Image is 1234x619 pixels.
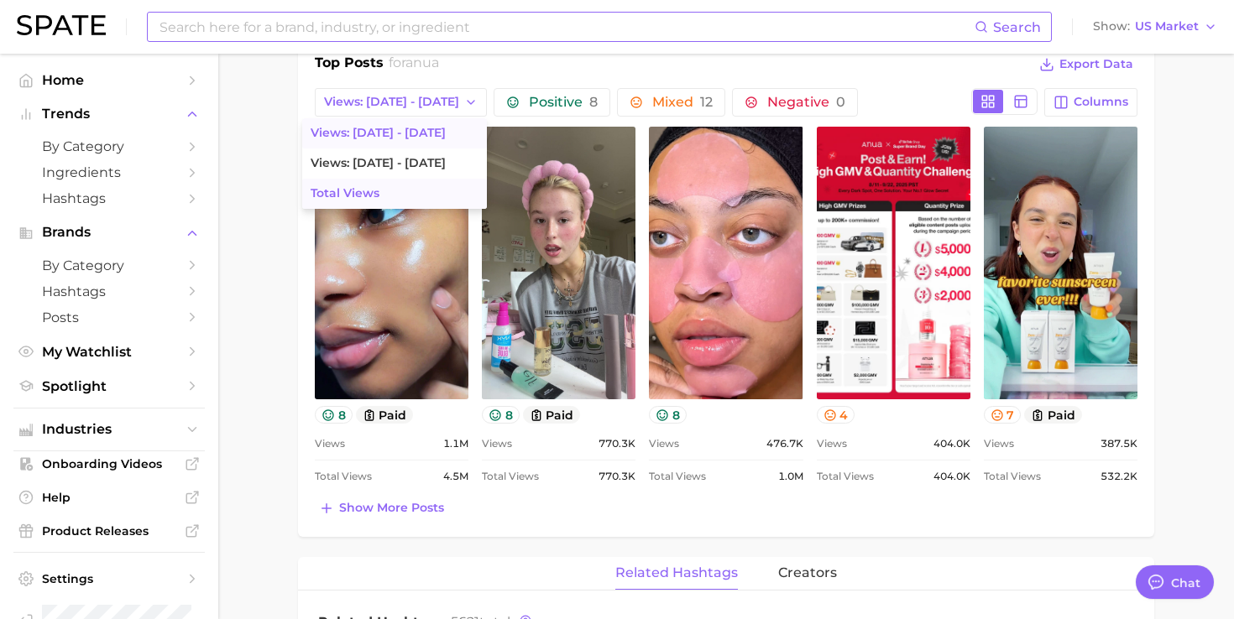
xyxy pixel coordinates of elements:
span: Settings [42,571,176,586]
span: Onboarding Videos [42,456,176,471]
span: 1.0m [778,466,803,486]
span: related hashtags [615,565,738,580]
button: paid [1024,406,1082,424]
button: Industries [13,417,205,442]
span: Views [315,434,345,454]
span: 770.3k [599,466,635,486]
button: paid [523,406,581,424]
ul: Views: [DATE] - [DATE] [302,118,487,209]
span: by Category [42,257,176,273]
span: Views [817,434,847,454]
span: Show more posts [339,501,444,515]
button: Export Data [1035,53,1137,76]
span: 1.1m [443,434,468,454]
button: 8 [649,406,687,424]
span: Help [42,490,176,505]
span: Export Data [1059,57,1133,71]
span: Total Views [984,466,1041,486]
span: Columns [1074,95,1128,109]
button: Brands [13,220,205,245]
a: My Watchlist [13,339,205,365]
span: 12 [700,94,713,110]
span: Search [993,19,1041,35]
span: Product Releases [42,523,176,538]
a: Spotlight [13,373,205,399]
button: 8 [482,406,520,424]
span: Views: [DATE] - [DATE] [324,95,459,109]
a: by Category [13,252,205,278]
a: Product Releases [13,518,205,544]
span: Hashtags [42,190,176,206]
span: 387.5k [1101,434,1137,454]
span: Total Views [315,466,372,486]
span: 770.3k [599,434,635,454]
span: My Watchlist [42,344,176,360]
span: Views [649,434,679,454]
span: Show [1093,22,1130,31]
span: 4.5m [443,466,468,486]
a: by Category [13,133,205,159]
button: ShowUS Market [1089,16,1221,38]
button: 4 [817,406,855,424]
span: Total Views [817,466,874,486]
span: Home [42,72,176,88]
span: US Market [1135,22,1199,31]
span: Negative [767,96,845,109]
a: Onboarding Videos [13,451,205,476]
span: 0 [836,94,845,110]
span: 404.0k [933,466,970,486]
span: Total Views [311,186,379,200]
button: Trends [13,101,205,127]
button: Columns [1044,88,1137,117]
span: 8 [589,94,598,110]
a: Hashtags [13,185,205,211]
span: by Category [42,138,176,154]
h2: for [389,53,439,78]
span: Total Views [649,466,706,486]
a: Hashtags [13,278,205,304]
span: Industries [42,422,176,437]
h1: Top Posts [315,53,384,78]
img: SPATE [17,15,106,35]
span: Brands [42,225,176,240]
button: paid [356,406,414,424]
span: Views: [DATE] - [DATE] [311,156,446,170]
a: Posts [13,304,205,330]
span: Views: [DATE] - [DATE] [311,126,446,140]
span: 532.2k [1101,466,1137,486]
a: Settings [13,566,205,591]
span: Spotlight [42,378,176,394]
span: Ingredients [42,164,176,180]
span: Positive [529,96,598,109]
span: Total Views [482,466,539,486]
span: Views [482,434,512,454]
a: Ingredients [13,159,205,185]
span: Views [984,434,1014,454]
span: creators [778,565,837,580]
a: Help [13,485,205,510]
button: 8 [315,406,353,424]
input: Search here for a brand, industry, or ingredient [158,13,975,41]
span: anua [405,55,439,70]
span: Mixed [652,96,713,109]
span: Trends [42,107,176,122]
span: 476.7k [766,434,803,454]
span: Posts [42,309,176,325]
button: 7 [984,406,1022,424]
span: 404.0k [933,434,970,454]
button: Views: [DATE] - [DATE] [315,88,487,117]
a: Home [13,67,205,93]
span: Hashtags [42,283,176,299]
button: Show more posts [315,497,448,520]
